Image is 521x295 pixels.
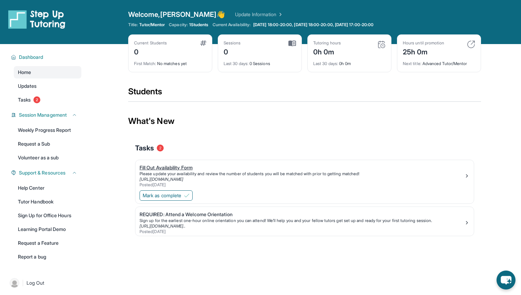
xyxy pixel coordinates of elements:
div: REQUIRED: Attend a Welcome Orientation [140,211,464,218]
span: Log Out [27,280,44,286]
span: Updates [18,83,37,89]
span: Mark as complete [143,192,181,199]
a: Update Information [235,11,283,18]
a: [URL][DOMAIN_NAME].. [140,223,185,229]
a: Updates [14,80,81,92]
div: What's New [128,106,481,136]
div: Sessions [224,40,241,46]
div: Students [128,86,481,101]
a: Volunteer as a sub [14,151,81,164]
span: 2 [33,96,40,103]
button: Session Management [16,112,77,118]
div: Fill Out Availability Form [140,164,464,171]
div: Please update your availability and review the number of students you will be matched with prior ... [140,171,464,177]
a: |Log Out [7,275,81,291]
span: Current Availability: [213,22,251,28]
span: Dashboard [19,54,43,61]
span: Home [18,69,31,76]
div: 0h 0m [313,46,341,57]
div: Hours until promotion [403,40,444,46]
a: Request a Sub [14,138,81,150]
div: 0 [224,46,241,57]
a: Report a bug [14,251,81,263]
span: Welcome, [PERSON_NAME] 👋 [128,10,225,19]
div: Tutoring hours [313,40,341,46]
a: Tasks2 [14,94,81,106]
span: [DATE] 18:00-20:00, [DATE] 18:00-20:00, [DATE] 17:00-20:00 [253,22,374,28]
a: Sign Up for Office Hours [14,209,81,222]
div: No matches yet [134,57,206,66]
a: [URL][DOMAIN_NAME] [140,177,183,182]
a: Learning Portal Demo [14,223,81,235]
img: card [288,40,296,46]
span: Support & Resources [19,169,65,176]
img: card [377,40,386,49]
span: Last 30 days : [224,61,248,66]
img: card [200,40,206,46]
span: Tutor/Mentor [139,22,165,28]
span: Session Management [19,112,67,118]
img: logo [8,10,65,29]
span: 1 Students [189,22,208,28]
div: Posted [DATE] [140,182,464,188]
img: user-img [10,278,19,288]
a: Home [14,66,81,78]
button: Mark as complete [140,190,193,201]
img: Chevron Right [276,11,283,18]
div: 0h 0m [313,57,386,66]
div: Current Students [134,40,167,46]
a: Tutor Handbook [14,196,81,208]
a: Request a Feature [14,237,81,249]
span: Next title : [403,61,421,66]
div: Posted [DATE] [140,229,464,234]
span: 2 [157,145,164,151]
a: Help Center [14,182,81,194]
button: Dashboard [16,54,77,61]
div: 25h 0m [403,46,444,57]
button: chat-button [497,271,515,289]
a: REQUIRED: Attend a Welcome OrientationSign up for the earliest one-hour online orientation you ca... [135,207,474,236]
span: Tasks [18,96,31,103]
div: Advanced Tutor/Mentor [403,57,475,66]
span: Capacity: [169,22,188,28]
div: Sign up for the earliest one-hour online orientation you can attend! We’ll help you and your fell... [140,218,464,223]
div: 0 Sessions [224,57,296,66]
a: [DATE] 18:00-20:00, [DATE] 18:00-20:00, [DATE] 17:00-20:00 [252,22,375,28]
span: Title: [128,22,138,28]
span: | [22,279,24,287]
img: card [467,40,475,49]
a: Fill Out Availability FormPlease update your availability and review the number of students you w... [135,160,474,189]
button: Support & Resources [16,169,77,176]
div: 0 [134,46,167,57]
img: Mark as complete [184,193,190,198]
span: Last 30 days : [313,61,338,66]
a: Weekly Progress Report [14,124,81,136]
span: First Match : [134,61,156,66]
span: Tasks [135,143,154,153]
